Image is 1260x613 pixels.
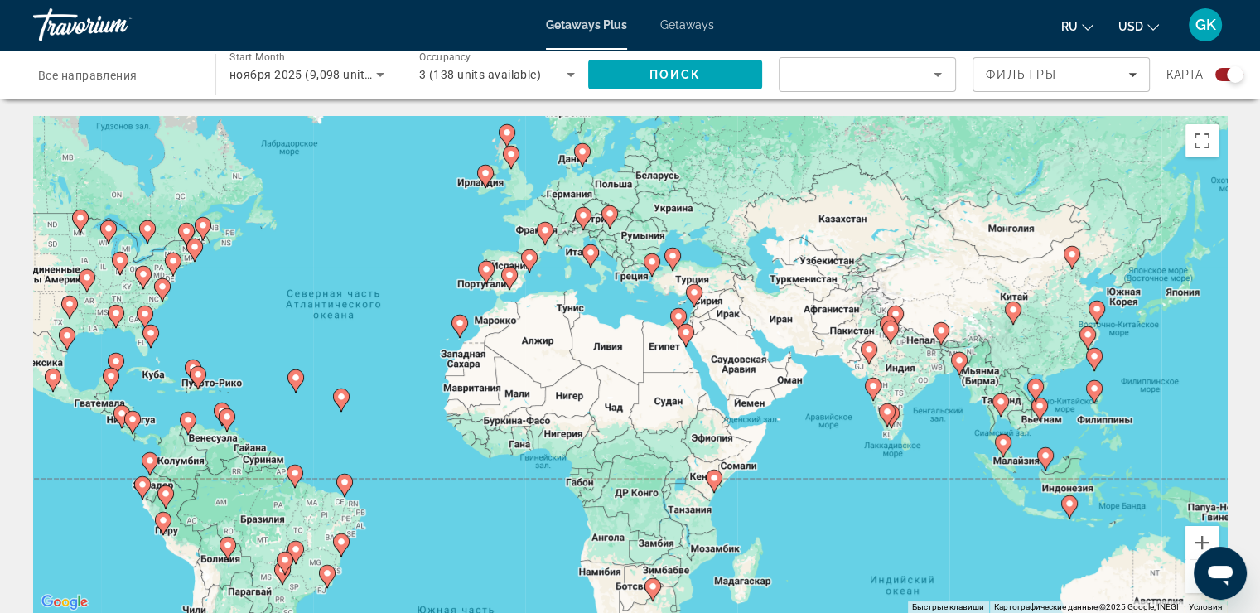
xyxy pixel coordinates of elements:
[994,602,1179,611] span: Картографические данные ©2025 Google, INEGI
[229,51,285,63] span: Start Month
[37,591,92,613] a: Открыть эту область в Google Картах (в новом окне)
[546,18,627,31] a: Getaways Plus
[1185,526,1219,559] button: Увеличить
[1185,124,1219,157] button: Включить полноэкранный режим
[1118,14,1159,38] button: Change currency
[1194,547,1247,600] iframe: Кнопка запуска окна обмена сообщениями
[33,3,199,46] a: Travorium
[649,68,702,81] span: Поиск
[986,68,1057,81] span: Фильтры
[1166,63,1203,86] span: карта
[1061,20,1078,33] span: ru
[793,65,942,84] mat-select: Sort by
[660,18,714,31] a: Getaways
[912,601,984,613] button: Быстрые клавиши
[588,60,762,89] button: Search
[1195,17,1216,33] span: GK
[1061,14,1093,38] button: Change language
[1118,20,1143,33] span: USD
[419,68,541,81] span: 3 (138 units available)
[1189,602,1222,611] a: Условия (ссылка откроется в новой вкладке)
[419,51,471,63] span: Occupancy
[229,68,427,81] span: ноября 2025 (9,098 units available)
[38,69,138,82] span: Все направления
[1184,7,1227,42] button: User Menu
[38,65,194,85] input: Select destination
[973,57,1150,92] button: Filters
[37,591,92,613] img: Google
[1185,560,1219,593] button: Уменьшить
